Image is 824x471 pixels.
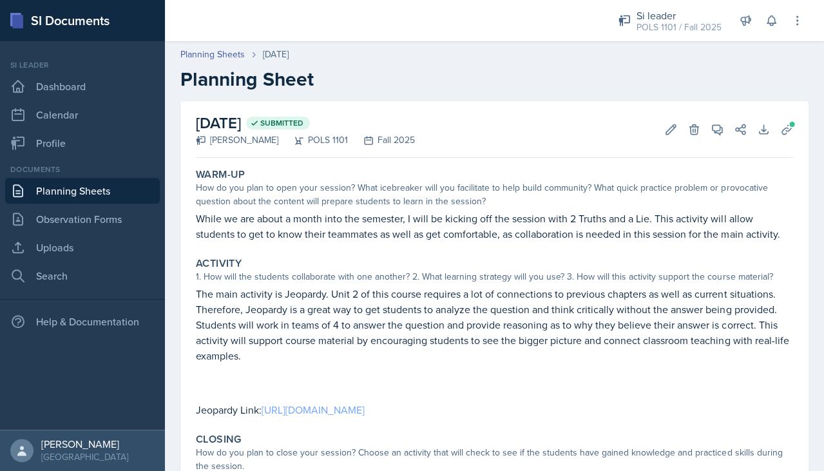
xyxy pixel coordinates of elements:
[5,263,160,289] a: Search
[636,8,721,23] div: Si leader
[180,48,245,61] a: Planning Sheets
[636,21,721,34] div: POLS 1101 / Fall 2025
[263,48,289,61] div: [DATE]
[5,309,160,334] div: Help & Documentation
[5,206,160,232] a: Observation Forms
[196,286,793,363] p: The main activity is Jeopardy. Unit 2 of this course requires a lot of connections to previous ch...
[196,433,242,446] label: Closing
[260,118,303,128] span: Submitted
[196,270,793,284] div: 1. How will the students collaborate with one another? 2. What learning strategy will you use? 3....
[196,257,242,270] label: Activity
[196,111,415,135] h2: [DATE]
[5,73,160,99] a: Dashboard
[5,164,160,175] div: Documents
[180,68,809,91] h2: Planning Sheet
[196,181,793,208] div: How do you plan to open your session? What icebreaker will you facilitate to help build community...
[196,133,278,147] div: [PERSON_NAME]
[5,59,160,71] div: Si leader
[5,102,160,128] a: Calendar
[196,211,793,242] p: While we are about a month into the semester, I will be kicking off the session with 2 Truths and...
[278,133,348,147] div: POLS 1101
[348,133,415,147] div: Fall 2025
[5,178,160,204] a: Planning Sheets
[41,437,128,450] div: [PERSON_NAME]
[262,403,365,417] a: [URL][DOMAIN_NAME]
[196,168,245,181] label: Warm-Up
[41,450,128,463] div: [GEOGRAPHIC_DATA]
[196,402,793,418] p: Jeopardy Link:
[5,235,160,260] a: Uploads
[5,130,160,156] a: Profile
